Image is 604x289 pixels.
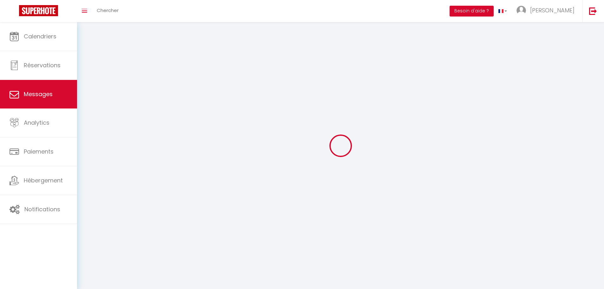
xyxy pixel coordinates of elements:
[97,7,119,14] span: Chercher
[19,5,58,16] img: Super Booking
[530,6,575,14] span: [PERSON_NAME]
[516,6,526,15] img: ...
[24,32,56,40] span: Calendriers
[24,119,49,127] span: Analytics
[24,90,53,98] span: Messages
[589,7,597,15] img: logout
[24,205,60,213] span: Notifications
[24,148,54,155] span: Paiements
[24,176,63,184] span: Hébergement
[450,6,494,16] button: Besoin d'aide ?
[24,61,61,69] span: Réservations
